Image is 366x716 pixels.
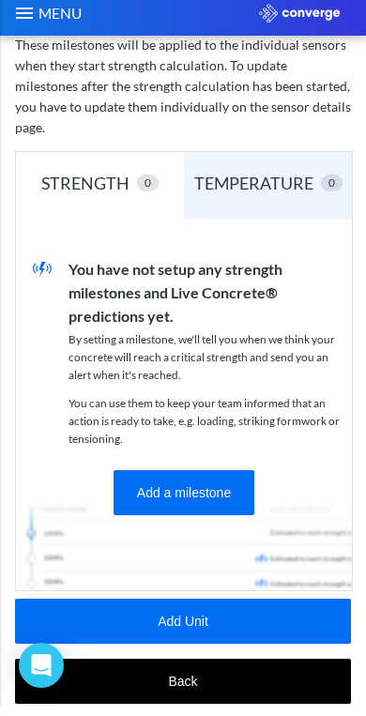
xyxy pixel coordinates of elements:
div: TEMPERATURE [194,179,321,206]
span: MENU [36,11,82,34]
img: logo_ewhite.svg [259,13,340,32]
button: Add Unit [15,608,351,653]
span: 0 [145,184,151,202]
p: By setting a milestone, we'll tell you when we think your concrete will reach a critical strength... [69,341,352,393]
span: You have not setup any strength milestones and Live Concrete® predictions yet. [69,269,282,334]
div: STRENGTH [41,179,137,206]
p: These milestones will be applied to the individual sensors when they start strength calculation. ... [15,44,351,147]
p: You can use them to keep your team informed that an action is ready to take, e.g. loading, striki... [69,404,352,457]
button: Back [15,668,351,713]
button: Add a milestone [114,480,254,525]
div: Open Intercom Messenger [19,652,64,697]
span: 0 [328,184,335,202]
img: menu_icon.svg [13,11,36,34]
